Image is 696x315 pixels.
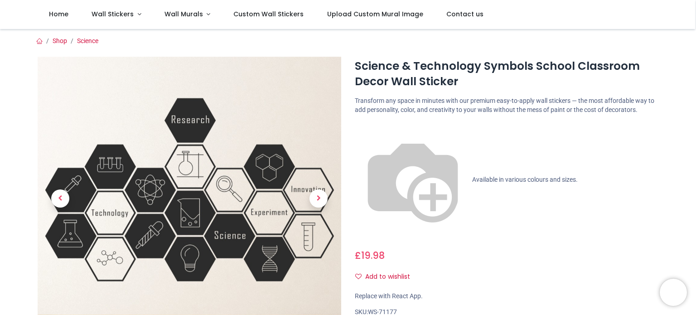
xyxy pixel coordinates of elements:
span: £ [355,249,385,262]
span: Upload Custom Mural Image [327,10,423,19]
i: Add to wishlist [355,273,362,280]
span: Next [309,189,328,208]
h1: Science & Technology Symbols School Classroom Decor Wall Sticker [355,58,658,90]
span: Home [49,10,68,19]
span: 19.98 [361,249,385,262]
span: Available in various colours and sizes. [472,175,578,183]
button: Add to wishlistAdd to wishlist [355,269,418,285]
span: Wall Stickers [92,10,134,19]
a: Science [77,37,98,44]
a: Next [296,99,341,298]
span: Contact us [446,10,483,19]
img: color-wheel.png [355,122,471,238]
span: Wall Murals [164,10,203,19]
p: Transform any space in minutes with our premium easy-to-apply wall stickers — the most affordable... [355,97,658,114]
span: Previous [51,189,69,208]
a: Previous [38,99,83,298]
iframe: Brevo live chat [660,279,687,306]
div: Replace with React App. [355,292,658,301]
a: Shop [53,37,67,44]
span: Custom Wall Stickers [233,10,304,19]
